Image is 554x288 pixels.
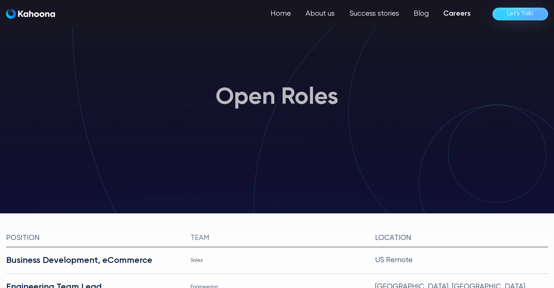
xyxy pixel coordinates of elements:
[190,255,364,266] div: Sales
[263,7,298,21] a: Home
[375,255,548,266] div: US Remote
[6,9,55,19] a: home
[6,9,55,19] img: Kahoona logo white
[492,8,548,20] a: Let’s Talk!
[375,232,548,244] div: Location
[190,232,364,244] div: team
[6,255,179,266] div: Business Development, eCommerce
[6,247,548,274] a: Business Development, eCommerceSalesUS Remote
[298,7,342,21] a: About us
[436,7,478,21] a: Careers
[216,85,338,110] h1: Open Roles
[507,8,534,20] div: Let’s Talk!
[342,7,406,21] a: Success stories
[6,232,179,244] div: Position
[406,7,436,21] a: Blog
